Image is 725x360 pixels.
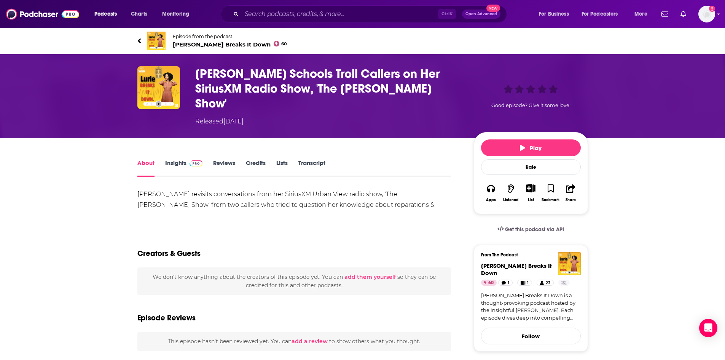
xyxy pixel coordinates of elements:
div: Show More ButtonList [521,179,540,207]
span: Logged in as gbrussel [698,6,715,22]
button: add a review [292,337,328,346]
div: Listened [503,198,519,202]
button: Apps [481,179,501,207]
a: About [137,159,155,177]
a: Show notifications dropdown [677,8,689,21]
h3: Episode Reviews [137,313,196,323]
span: [PERSON_NAME] Breaks It Down [173,41,287,48]
span: [PERSON_NAME] Breaks It Down [481,262,552,277]
span: Open Advanced [465,12,497,16]
span: More [634,9,647,19]
img: Lurie Breaks It Down [558,252,581,275]
div: Open Intercom Messenger [699,319,717,337]
span: 23 [546,279,550,287]
span: This episode hasn't been reviewed yet. You can to show others what you thought. [168,338,420,345]
div: Released [DATE] [195,117,244,126]
a: Lurie Breaks It Down [481,262,552,277]
span: Podcasts [94,9,117,19]
a: Reviews [213,159,235,177]
a: [PERSON_NAME] Breaks It Down is a thought-provoking podcast hosted by the insightful [PERSON_NAME... [481,292,581,322]
img: Podchaser Pro [190,160,203,166]
a: Show notifications dropdown [658,8,671,21]
span: Episode from the podcast [173,34,287,39]
button: open menu [534,8,578,20]
button: Share [561,179,580,207]
a: Get this podcast via API [491,220,570,239]
span: For Podcasters [582,9,618,19]
button: Play [481,139,581,156]
span: Play [520,144,542,152]
img: Lurie Schools Troll Callers on Her SiriusXM Radio Show, 'The Lurie Daniel Favors Show' [137,66,180,109]
img: User Profile [698,6,715,22]
a: Credits [246,159,266,177]
div: Rate [481,159,581,175]
span: Get this podcast via API [505,226,564,233]
span: 60 [281,42,287,46]
button: Bookmark [541,179,561,207]
a: 23 [537,280,553,286]
span: 1 [527,279,529,287]
span: 60 [488,279,494,287]
svg: Add a profile image [709,6,715,12]
span: We don't know anything about the creators of this episode yet . You can so they can be credited f... [153,274,436,289]
a: 60 [481,280,497,286]
div: List [528,197,534,202]
button: Show More Button [523,184,539,192]
span: Good episode? Give it some love! [491,102,570,108]
input: Search podcasts, credits, & more... [242,8,438,20]
div: Search podcasts, credits, & more... [228,5,514,23]
button: Show profile menu [698,6,715,22]
h3: From The Podcast [481,252,575,258]
button: open menu [577,8,629,20]
a: InsightsPodchaser Pro [165,159,203,177]
div: Apps [486,198,496,202]
img: Lurie Breaks It Down [147,32,166,50]
div: Bookmark [542,198,559,202]
span: Charts [131,9,147,19]
span: Ctrl K [438,9,456,19]
a: Lists [276,159,288,177]
h2: Creators & Guests [137,249,201,258]
a: 1 [517,280,532,286]
div: Share [566,198,576,202]
button: Listened [501,179,521,207]
button: open menu [89,8,127,20]
div: [PERSON_NAME] revisits conversations from her SiriusXM Urban View radio show, 'The [PERSON_NAME] ... [137,189,451,221]
h1: Lurie Schools Troll Callers on Her SiriusXM Radio Show, 'The Lurie Daniel Favors Show' [195,66,462,111]
a: Transcript [298,159,325,177]
button: open menu [157,8,199,20]
span: For Business [539,9,569,19]
span: Monitoring [162,9,189,19]
a: Lurie Breaks It DownEpisode from the podcast[PERSON_NAME] Breaks It Down60 [137,32,588,50]
a: Charts [126,8,152,20]
button: Follow [481,328,581,344]
button: Open AdvancedNew [462,10,500,19]
span: 1 [508,279,509,287]
button: add them yourself [344,274,396,280]
button: open menu [629,8,657,20]
span: New [486,5,500,12]
a: 1 [498,280,513,286]
img: Podchaser - Follow, Share and Rate Podcasts [6,7,79,21]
